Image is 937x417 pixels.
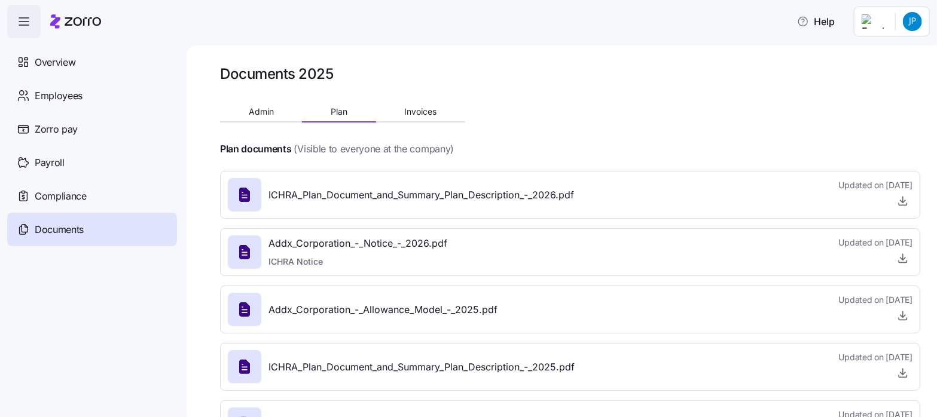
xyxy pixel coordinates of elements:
a: Employees [7,79,177,112]
span: Updated on [DATE] [839,179,912,191]
span: Invoices [404,108,437,116]
span: Addx_Corporation_-_Notice_-_2026.pdf [268,236,447,251]
span: Updated on [DATE] [839,351,912,363]
span: Zorro pay [35,122,78,137]
span: Addx_Corporation_-_Allowance_Model_-_2025.pdf [268,302,498,317]
span: (Visible to everyone at the company) [294,142,454,157]
img: Employer logo [862,14,886,29]
span: Compliance [35,189,87,204]
span: ICHRA_Plan_Document_and_Summary_Plan_Description_-_2026.pdf [268,188,574,203]
button: Help [788,10,844,33]
span: Updated on [DATE] [839,237,912,249]
a: Overview [7,45,177,79]
span: Overview [35,55,75,70]
span: Plan [331,108,347,116]
span: Employees [35,88,83,103]
a: Payroll [7,146,177,179]
span: Updated on [DATE] [839,294,912,306]
img: 4de1289c2919fdf7a84ae0ee27ab751b [903,12,922,31]
a: Compliance [7,179,177,213]
h4: Plan documents [220,142,292,156]
span: ICHRA_Plan_Document_and_Summary_Plan_Description_-_2025.pdf [268,360,575,375]
span: Payroll [35,155,65,170]
span: ICHRA Notice [268,256,447,268]
span: Documents [35,222,84,237]
span: Admin [249,108,274,116]
a: Zorro pay [7,112,177,146]
a: Documents [7,213,177,246]
span: Help [797,14,835,29]
h1: Documents 2025 [220,65,333,83]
